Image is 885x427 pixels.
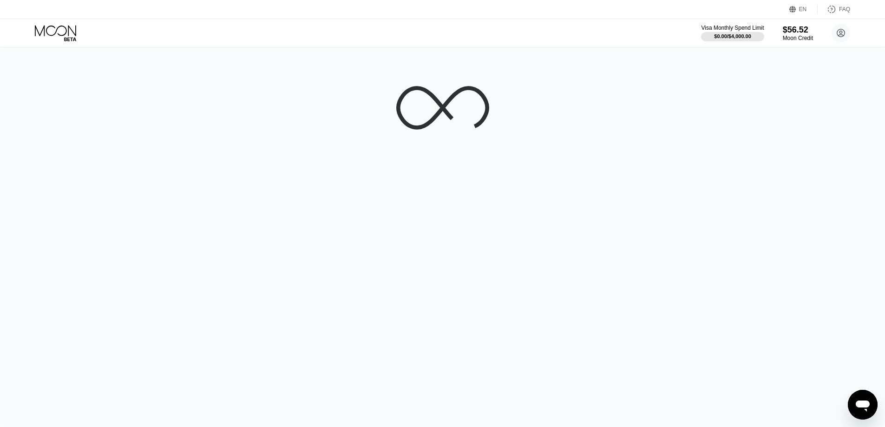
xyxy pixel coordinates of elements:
[701,25,764,41] div: Visa Monthly Spend Limit$0.00/$4,000.00
[714,33,751,39] div: $0.00 / $4,000.00
[839,6,850,13] div: FAQ
[789,5,818,14] div: EN
[799,6,807,13] div: EN
[783,25,813,41] div: $56.52Moon Credit
[818,5,850,14] div: FAQ
[783,25,813,35] div: $56.52
[848,390,878,420] iframe: 启动消息传送窗口的按钮
[783,35,813,41] div: Moon Credit
[701,25,764,31] div: Visa Monthly Spend Limit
